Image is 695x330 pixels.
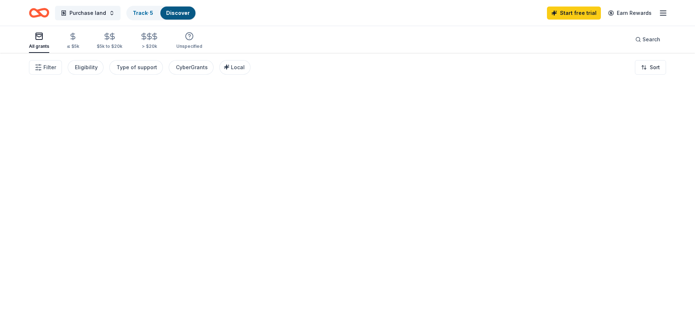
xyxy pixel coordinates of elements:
div: Type of support [117,63,157,72]
a: Earn Rewards [604,7,656,20]
button: Sort [635,60,666,75]
button: Purchase land [55,6,121,20]
button: Filter [29,60,62,75]
button: ≤ $5k [67,29,79,53]
div: ≤ $5k [67,43,79,49]
button: All grants [29,29,49,53]
button: Type of support [109,60,163,75]
span: Filter [43,63,56,72]
a: Home [29,4,49,21]
div: Unspecified [176,43,202,49]
button: Eligibility [68,60,104,75]
span: Local [231,64,245,70]
button: $5k to $20k [97,29,122,53]
a: Discover [166,10,190,16]
button: Local [219,60,250,75]
div: > $20k [140,43,159,49]
button: CyberGrants [169,60,214,75]
div: $5k to $20k [97,43,122,49]
button: Search [629,32,666,47]
span: Sort [650,63,660,72]
button: > $20k [140,29,159,53]
a: Start free trial [547,7,601,20]
button: Unspecified [176,29,202,53]
button: Track· 5Discover [126,6,196,20]
div: Eligibility [75,63,98,72]
span: Purchase land [69,9,106,17]
div: All grants [29,43,49,49]
div: CyberGrants [176,63,208,72]
a: Track· 5 [133,10,153,16]
span: Search [643,35,660,44]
